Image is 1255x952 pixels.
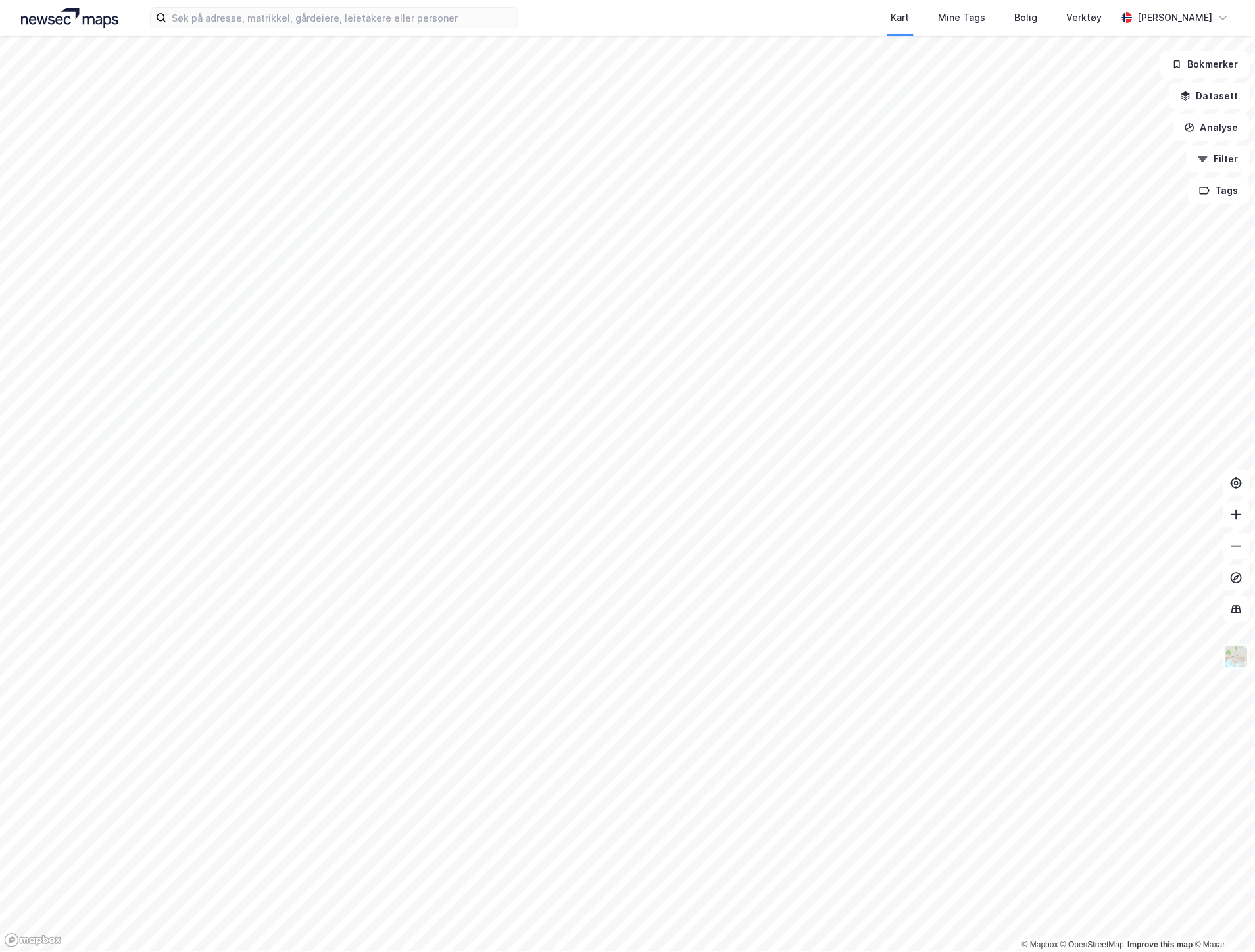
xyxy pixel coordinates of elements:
[1015,10,1038,26] div: Bolig
[1224,644,1249,669] img: Z
[1061,941,1125,950] a: OpenStreetMap
[166,8,518,28] input: Søk på adresse, matrikkel, gårdeiere, leietakere eller personer
[939,10,986,26] div: Mine Tags
[1138,10,1213,26] div: [PERSON_NAME]
[1187,146,1250,172] button: Filter
[1022,941,1058,950] a: Mapbox
[1189,889,1255,952] iframe: Chat Widget
[1189,889,1255,952] div: Kontrollprogram for chat
[1169,83,1250,109] button: Datasett
[1067,10,1102,26] div: Verktøy
[21,8,118,28] img: logo.a4113a55bc3d86da70a041830d287a7e.svg
[1128,941,1193,950] a: Improve this map
[1173,114,1250,141] button: Analyse
[1161,51,1250,78] button: Bokmerker
[4,933,62,948] a: Mapbox homepage
[1189,178,1250,204] button: Tags
[891,10,910,26] div: Kart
